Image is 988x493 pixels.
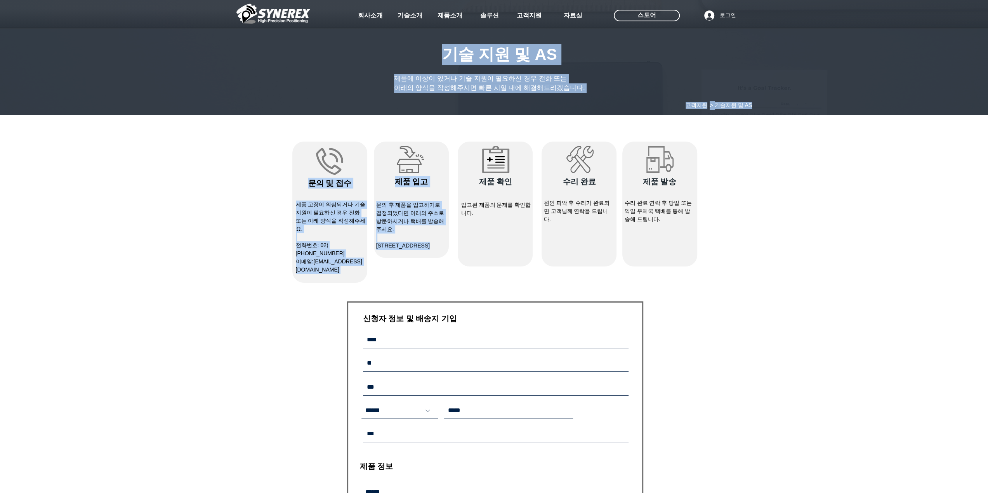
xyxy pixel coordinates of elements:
[395,177,428,186] span: ​제품 입고
[376,242,430,249] span: [STREET_ADDRESS]
[296,258,362,273] a: [EMAIL_ADDRESS][DOMAIN_NAME]
[517,12,542,20] span: 고객지원
[614,10,680,21] div: 스토어
[398,12,422,20] span: 기술소개
[480,12,499,20] span: 솔루션
[438,12,462,20] span: 제품소개
[554,8,592,23] a: 자료실
[564,12,582,20] span: 자료실
[376,202,445,232] span: ​문의 후 제품을 입고하기로 결정되었다면 아래의 주소로 방문하시거나 택배를 발송해주세요.
[510,8,549,23] a: 고객지원
[717,12,739,19] span: 로그인
[296,201,366,232] span: 제품 고장이 의심되거나 기술지원이 필요하신 경우 전화 또는 아래 양식을 작성해주세요.
[431,8,469,23] a: 제품소개
[308,179,351,187] span: ​문의 및 접수
[643,177,676,186] span: ​제품 발송
[479,177,512,186] span: ​제품 확인
[470,8,509,23] a: 솔루션
[544,200,610,222] span: 원인 파악 후 수리가 완료되면 고객님께 연락을 드립니다.
[296,258,362,273] span: ​이메일:
[699,8,741,23] button: 로그인
[360,462,393,471] span: ​제품 정보
[358,12,383,20] span: 회사소개
[899,460,988,493] iframe: Wix Chat
[637,11,656,19] span: 스토어
[391,8,429,23] a: 기술소개
[563,177,596,186] span: ​수리 완료
[363,314,457,323] span: ​신청자 정보 및 배송지 기입
[351,8,390,23] a: 회사소개
[296,242,345,256] span: 전화번호: 02)[PHONE_NUMBER]
[236,2,310,25] img: 씨너렉스_White_simbol_대지 1.png
[461,202,531,216] span: 입고된 제품의 문제를 확인합니다.
[625,200,692,222] span: 수리 완료 연락 후 당일 또는 익일 우체국 택배를 통해 발송해 드립니다.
